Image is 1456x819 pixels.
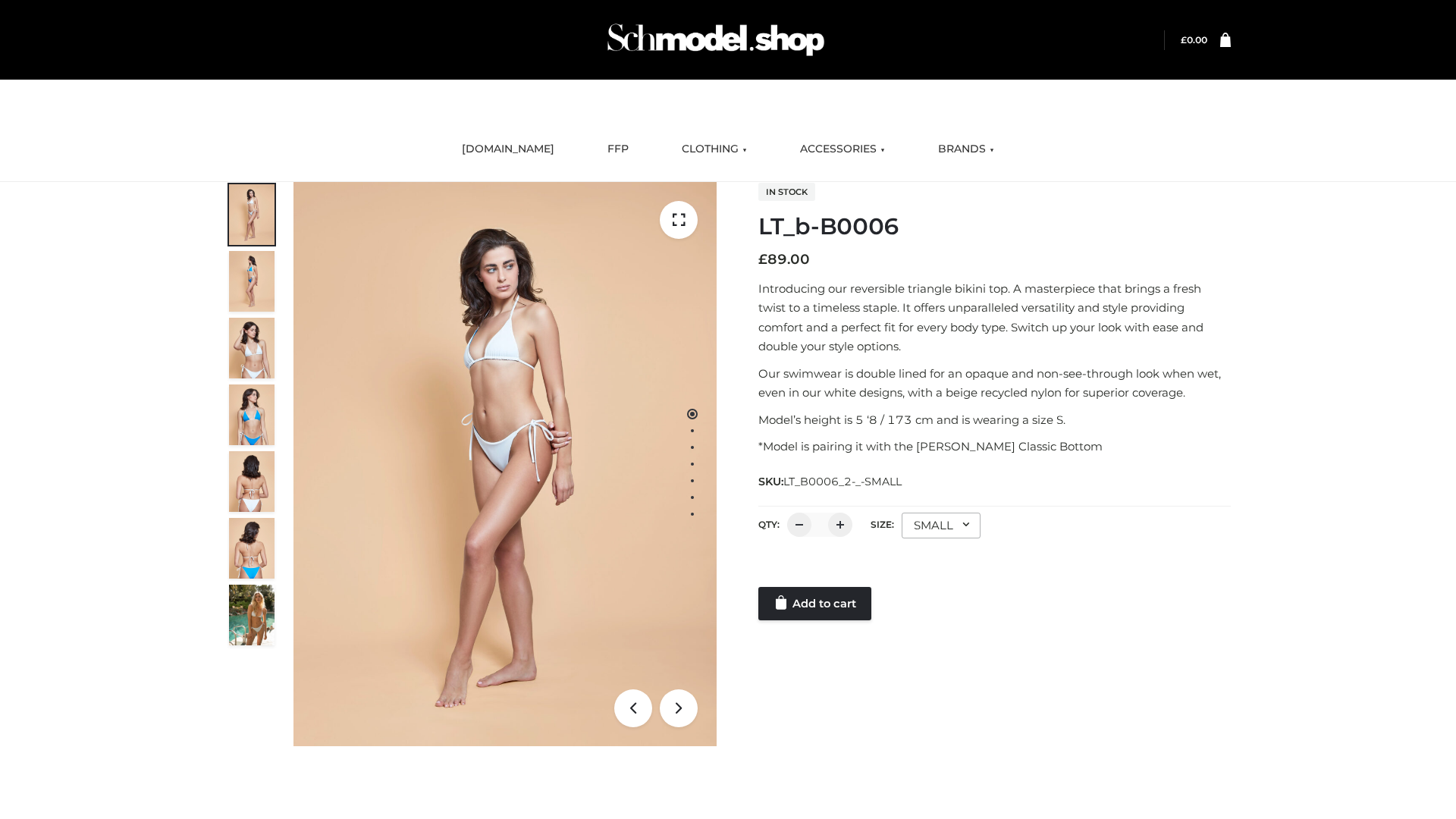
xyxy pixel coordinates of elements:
[927,133,1006,166] a: BRANDS
[758,183,815,201] span: In stock
[229,251,275,312] img: ArielClassicBikiniTop_CloudNine_AzureSky_OW114ECO_2-scaled.jpg
[596,133,640,166] a: FFP
[1181,34,1187,45] span: £
[670,133,758,166] a: CLOTHING
[602,10,830,70] img: Schmodel Admin 964
[758,251,810,268] bdi: 89.00
[758,279,1231,356] p: Introducing our reversible triangle bikini top. A masterpiece that brings a fresh twist to a time...
[1181,34,1207,45] a: £0.00
[229,518,275,579] img: ArielClassicBikiniTop_CloudNine_AzureSky_OW114ECO_8-scaled.jpg
[229,318,275,378] img: ArielClassicBikiniTop_CloudNine_AzureSky_OW114ECO_3-scaled.jpg
[229,384,275,445] img: ArielClassicBikiniTop_CloudNine_AzureSky_OW114ECO_4-scaled.jpg
[229,184,275,245] img: ArielClassicBikiniTop_CloudNine_AzureSky_OW114ECO_1-scaled.jpg
[229,451,275,512] img: ArielClassicBikiniTop_CloudNine_AzureSky_OW114ECO_7-scaled.jpg
[902,513,981,538] div: SMALL
[783,475,902,488] span: LT_B0006_2-_-SMALL
[871,519,894,530] label: Size:
[758,251,767,268] span: £
[758,213,1231,240] h1: LT_b-B0006
[758,472,903,491] span: SKU:
[758,437,1231,457] p: *Model is pairing it with the [PERSON_NAME] Classic Bottom
[789,133,896,166] a: ACCESSORIES
[229,585,275,645] img: Arieltop_CloudNine_AzureSky2.jpg
[293,182,717,746] img: ArielClassicBikiniTop_CloudNine_AzureSky_OW114ECO_1
[758,410,1231,430] p: Model’s height is 5 ‘8 / 173 cm and is wearing a size S.
[758,587,871,620] a: Add to cart
[758,519,780,530] label: QTY:
[450,133,566,166] a: [DOMAIN_NAME]
[758,364,1231,403] p: Our swimwear is double lined for an opaque and non-see-through look when wet, even in our white d...
[1181,34,1207,45] bdi: 0.00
